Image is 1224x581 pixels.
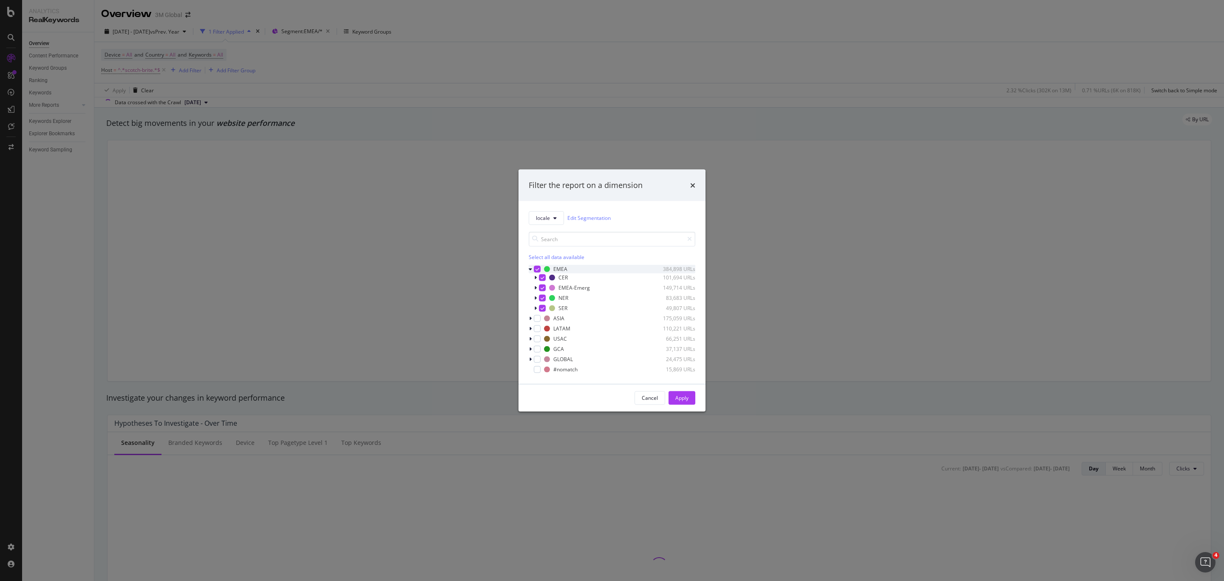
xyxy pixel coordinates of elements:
[654,315,695,322] div: 175,059 URLs
[553,345,564,353] div: GCA
[553,335,567,342] div: USAC
[558,274,568,281] div: CER
[654,366,695,373] div: 15,869 URLs
[642,394,658,402] div: Cancel
[553,325,570,332] div: LATAM
[690,180,695,191] div: times
[669,391,695,404] button: Apply
[654,345,695,353] div: 37,137 URLs
[553,356,573,363] div: GLOBAL
[518,170,705,412] div: modal
[529,211,564,225] button: locale
[529,180,643,191] div: Filter the report on a dimension
[654,325,695,332] div: 110,221 URLs
[654,274,695,281] div: 101,694 URLs
[654,294,695,302] div: 83,683 URLs
[553,315,564,322] div: ASIA
[675,394,688,402] div: Apply
[536,214,550,222] span: locale
[635,391,665,404] button: Cancel
[1213,552,1219,559] span: 4
[654,356,695,363] div: 24,475 URLs
[558,284,590,291] div: EMEA-Emerg
[529,253,695,260] div: Select all data available
[567,214,611,222] a: Edit Segmentation
[558,294,568,302] div: NER
[654,284,695,291] div: 149,714 URLs
[654,265,695,273] div: 384,898 URLs
[654,305,695,312] div: 49,807 URLs
[529,231,695,246] input: Search
[1195,552,1215,572] iframe: Intercom live chat
[654,335,695,342] div: 66,251 URLs
[553,265,567,273] div: EMEA
[558,305,567,312] div: SER
[553,366,578,373] div: #nomatch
